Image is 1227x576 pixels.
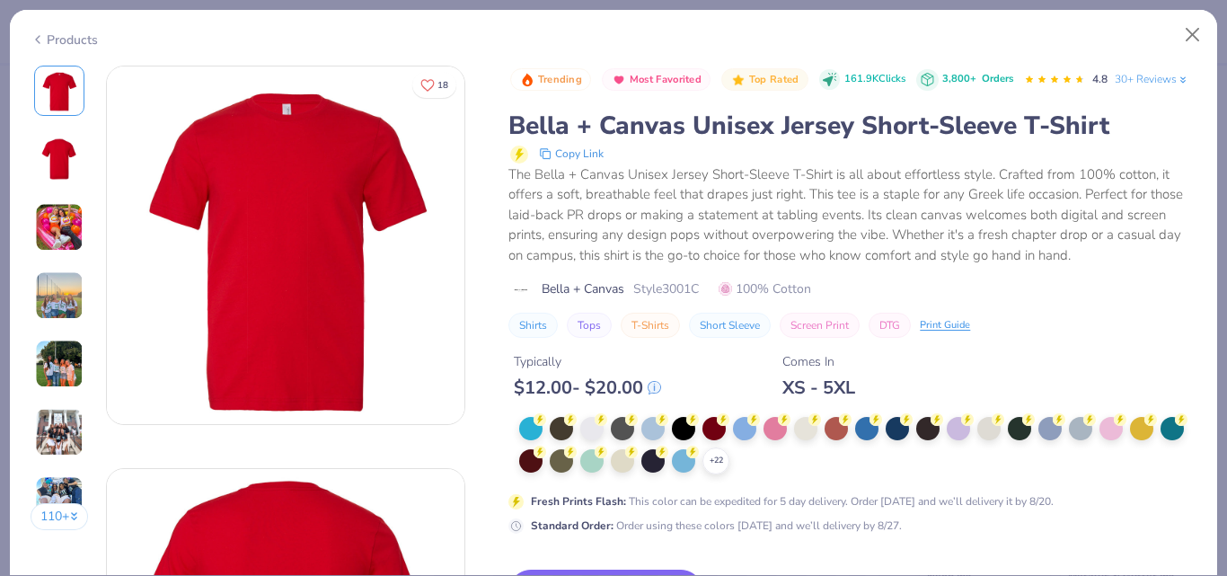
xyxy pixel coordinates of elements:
[1115,71,1189,87] a: 30+ Reviews
[514,377,661,399] div: $ 12.00 - $ 20.00
[920,318,970,333] div: Print Guide
[520,73,534,87] img: Trending sort
[508,313,558,338] button: Shirts
[35,408,84,456] img: User generated content
[844,72,905,87] span: 161.9K Clicks
[531,518,613,533] strong: Standard Order :
[531,518,902,534] div: Order using these colors [DATE] and we’ll delivery by 8/27.
[982,72,1013,85] span: Orders
[630,75,702,84] span: Most Favorited
[1176,18,1210,52] button: Close
[531,493,1054,510] div: This color can be expedited for 5 day delivery. Order [DATE] and we’ll delivery it by 8/20.
[508,109,1196,143] div: Bella + Canvas Unisex Jersey Short-Sleeve T-Shirt
[1024,66,1085,94] div: 4.8 Stars
[621,313,680,338] button: T-Shirts
[35,340,84,388] img: User generated content
[602,68,711,92] button: Badge Button
[689,313,771,338] button: Short Sleeve
[719,279,811,298] span: 100% Cotton
[538,75,582,84] span: Trending
[782,352,855,371] div: Comes In
[749,75,799,84] span: Top Rated
[31,503,89,530] button: 110+
[531,494,626,509] strong: Fresh Prints Flash :
[633,279,699,298] span: Style 3001C
[107,66,464,424] img: Front
[514,352,661,371] div: Typically
[780,313,860,338] button: Screen Print
[869,313,911,338] button: DTG
[35,476,84,525] img: User generated content
[508,283,533,297] img: brand logo
[38,69,81,112] img: Front
[534,143,609,164] button: copy to clipboard
[731,73,746,87] img: Top Rated sort
[38,137,81,181] img: Back
[35,203,84,252] img: User generated content
[721,68,808,92] button: Badge Button
[35,271,84,320] img: User generated content
[508,164,1196,266] div: The Bella + Canvas Unisex Jersey Short-Sleeve T-Shirt is all about effortless style. Crafted from...
[31,31,98,49] div: Products
[567,313,612,338] button: Tops
[1092,72,1108,86] span: 4.8
[412,72,456,98] button: Like
[612,73,626,87] img: Most Favorited sort
[437,81,448,90] span: 18
[510,68,591,92] button: Badge Button
[710,455,723,467] span: + 22
[942,72,1013,87] div: 3,800+
[542,279,624,298] span: Bella + Canvas
[782,377,855,399] div: XS - 5XL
